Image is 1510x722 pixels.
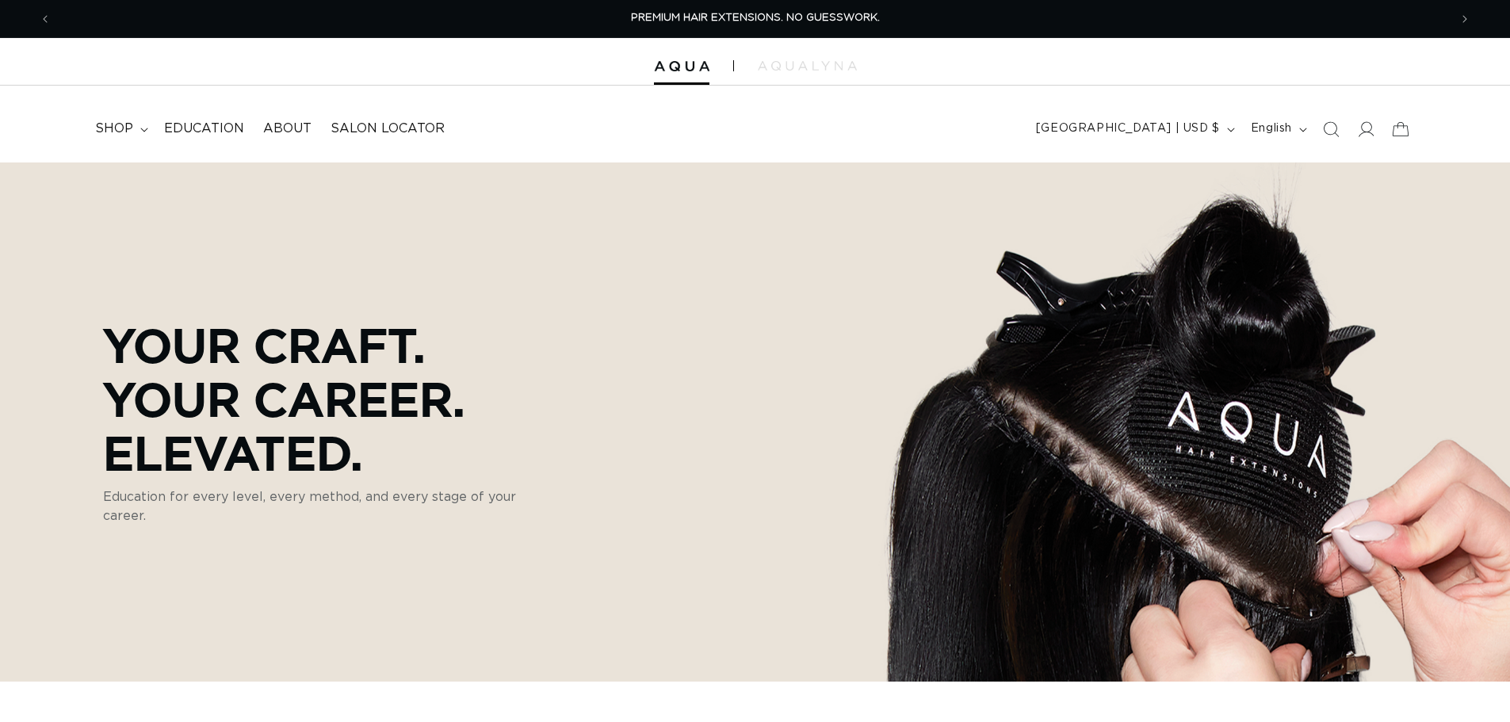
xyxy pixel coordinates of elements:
[1447,4,1482,34] button: Next announcement
[654,61,709,72] img: Aqua Hair Extensions
[1251,120,1292,137] span: English
[103,318,555,479] p: Your Craft. Your Career. Elevated.
[331,120,445,137] span: Salon Locator
[263,120,312,137] span: About
[321,111,454,147] a: Salon Locator
[631,13,880,23] span: PREMIUM HAIR EXTENSIONS. NO GUESSWORK.
[758,61,857,71] img: aqualyna.com
[86,111,155,147] summary: shop
[1036,120,1220,137] span: [GEOGRAPHIC_DATA] | USD $
[254,111,321,147] a: About
[1026,114,1241,144] button: [GEOGRAPHIC_DATA] | USD $
[1313,112,1348,147] summary: Search
[103,487,555,525] p: Education for every level, every method, and every stage of your career.
[1241,114,1313,144] button: English
[164,120,244,137] span: Education
[155,111,254,147] a: Education
[95,120,133,137] span: shop
[28,4,63,34] button: Previous announcement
